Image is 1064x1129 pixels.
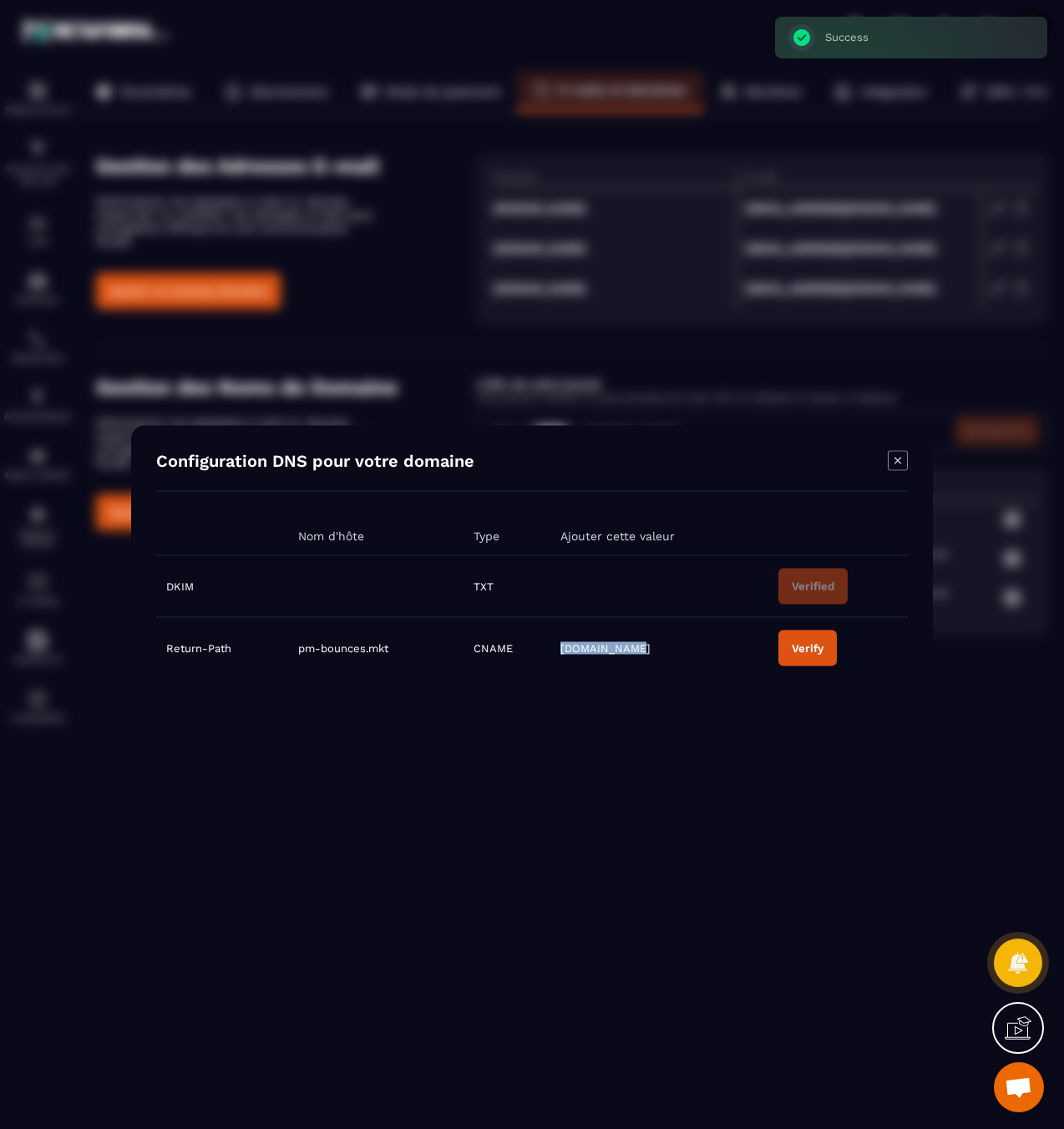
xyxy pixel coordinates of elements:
[792,642,823,655] div: Verify
[994,1062,1044,1112] div: Ouvrir le chat
[778,630,837,666] button: Verify
[156,555,288,617] td: DKIM
[464,617,550,679] td: CNAME
[298,642,388,655] span: pm-bounces.mkt
[778,569,848,605] button: Verified
[156,617,288,679] td: Return-Path
[464,555,550,617] td: TXT
[464,517,550,556] th: Type
[550,517,768,556] th: Ajouter cette valeur
[288,517,464,556] th: Nom d'hôte
[792,580,834,593] div: Verified
[560,642,651,655] span: [DOMAIN_NAME]
[156,451,474,474] h4: Configuration DNS pour votre domaine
